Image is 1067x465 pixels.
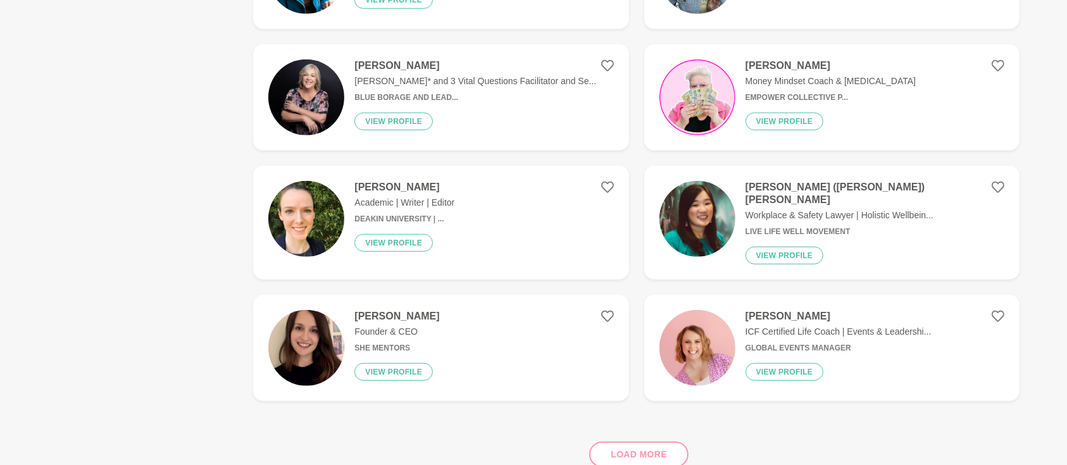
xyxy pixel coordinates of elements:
img: 161c7f012b5d72be8a2b21fd0e93ae98e62721b1-350x350.png [659,59,735,135]
a: [PERSON_NAME]Founder & CEOShe MentorsView profile [253,295,628,401]
h6: Live Life Well Movement [746,227,1004,237]
img: 36d93dacb150afb152a43bb84904b5f9e6204119-1500x1000.jpg [659,181,735,257]
h6: Deakin University | ... [354,214,454,224]
button: View profile [746,247,824,264]
h4: [PERSON_NAME] [746,59,916,72]
p: Workplace & Safety Lawyer | Holistic Wellbein... [746,209,1004,222]
h4: [PERSON_NAME] ([PERSON_NAME]) [PERSON_NAME] [746,181,1004,206]
h6: Empower Collective P... [746,93,916,102]
p: Founder & CEO [354,325,439,338]
a: [PERSON_NAME]ICF Certified Life Coach | Events & Leadershi...Global Events ManagerView profile [644,295,1020,401]
h4: [PERSON_NAME] [746,310,932,323]
a: [PERSON_NAME]Academic | Writer | EditorDeakin University | ...View profile [253,166,628,280]
img: 508cb9ce9938b7b15029cace552b9506d4d7812a-2316x3088.jpg [268,310,344,386]
a: [PERSON_NAME][PERSON_NAME]* and 3 Vital Questions Facilitator and Se...Blue Borage and Lead...Vie... [253,44,628,151]
button: View profile [746,363,824,381]
button: View profile [354,234,433,252]
img: e6fe36d68e81e10b8b39b1802dafca6998e23e77-2316x2317.jpg [268,181,344,257]
h6: Blue Borage and Lead... [354,93,596,102]
button: View profile [746,113,824,130]
h4: [PERSON_NAME] [354,181,454,194]
p: ICF Certified Life Coach | Events & Leadershi... [746,325,932,338]
button: View profile [354,363,433,381]
p: [PERSON_NAME]* and 3 Vital Questions Facilitator and Se... [354,75,596,88]
h6: She Mentors [354,344,439,353]
p: Money Mindset Coach & [MEDICAL_DATA] [746,75,916,88]
h4: [PERSON_NAME] [354,310,439,323]
h4: [PERSON_NAME] [354,59,596,72]
a: [PERSON_NAME] ([PERSON_NAME]) [PERSON_NAME]Workplace & Safety Lawyer | Holistic Wellbein...Live L... [644,166,1020,280]
h6: Global Events Manager [746,344,932,353]
button: View profile [354,113,433,130]
img: d3c7e44e07d6ebda302dce2c39bf711929a3ffb6-2400x2400.jpg [268,59,344,135]
a: [PERSON_NAME]Money Mindset Coach & [MEDICAL_DATA]Empower Collective P...View profile [644,44,1020,151]
p: Academic | Writer | Editor [354,196,454,209]
img: 609cc2a27a5e72a811bc4d346e3212ddf4f09aa0-1080x1080.png [659,310,735,386]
